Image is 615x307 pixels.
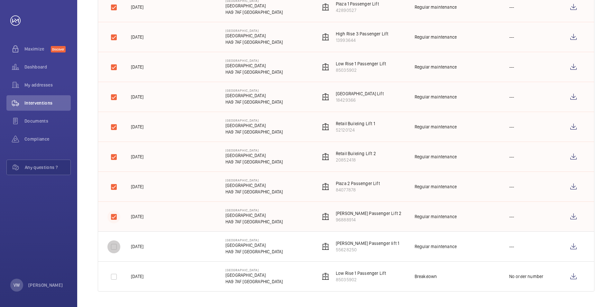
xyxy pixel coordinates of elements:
p: HA9 7AF [GEOGRAPHIC_DATA] [225,69,283,75]
div: Regular maintenance [415,64,457,70]
p: [GEOGRAPHIC_DATA] [225,182,283,189]
p: [PERSON_NAME] Passenger Lift 2 [336,210,401,217]
p: Low Rise 1 Passenger Lift [336,60,386,67]
img: elevator.svg [322,243,329,250]
p: [PERSON_NAME] [28,282,63,288]
p: [GEOGRAPHIC_DATA] [225,238,283,242]
p: 85035902 [336,276,386,283]
p: [GEOGRAPHIC_DATA] [225,148,283,152]
p: 18429366 [336,97,384,103]
p: HA9 7AF [GEOGRAPHIC_DATA] [225,99,283,105]
p: Plaza 1 Passenger Lift [336,1,379,7]
p: VW [14,282,20,288]
p: HA9 7AF [GEOGRAPHIC_DATA] [225,129,283,135]
p: 20852418 [336,157,376,163]
p: [GEOGRAPHIC_DATA] [225,152,283,159]
p: [GEOGRAPHIC_DATA] [225,118,283,122]
p: 84077878 [336,187,380,193]
p: --- [509,4,514,10]
img: elevator.svg [322,153,329,161]
span: My addresses [24,82,71,88]
p: Retail Building Lift 2 [336,150,376,157]
img: elevator.svg [322,273,329,280]
img: elevator.svg [322,3,329,11]
img: elevator.svg [322,93,329,101]
div: Regular maintenance [415,213,457,220]
p: [GEOGRAPHIC_DATA] [225,88,283,92]
div: Regular maintenance [415,243,457,250]
p: [GEOGRAPHIC_DATA] [225,62,283,69]
p: --- [509,94,514,100]
div: Regular maintenance [415,153,457,160]
p: HA9 7AF [GEOGRAPHIC_DATA] [225,9,283,15]
p: 96888914 [336,217,401,223]
p: HA9 7AF [GEOGRAPHIC_DATA] [225,189,283,195]
p: --- [509,213,514,220]
p: HA9 7AF [GEOGRAPHIC_DATA] [225,39,283,45]
p: HA9 7AF [GEOGRAPHIC_DATA] [225,248,283,255]
img: elevator.svg [322,213,329,220]
p: [DATE] [131,243,143,250]
p: 42890527 [336,7,379,14]
span: Documents [24,118,71,124]
p: [DATE] [131,94,143,100]
p: --- [509,124,514,130]
p: [DATE] [131,273,143,280]
p: [GEOGRAPHIC_DATA] [225,272,283,278]
p: --- [509,183,514,190]
p: [GEOGRAPHIC_DATA] [225,3,283,9]
img: elevator.svg [322,63,329,71]
p: [PERSON_NAME] Passenger lift 1 [336,240,399,247]
img: elevator.svg [322,123,329,131]
p: No order number [509,273,544,280]
div: Regular maintenance [415,34,457,40]
p: HA9 7AF [GEOGRAPHIC_DATA] [225,278,283,285]
img: elevator.svg [322,33,329,41]
p: 52120124 [336,127,375,133]
p: Plaza 2 Passenger Lift [336,180,380,187]
p: [DATE] [131,34,143,40]
p: [DATE] [131,124,143,130]
p: [GEOGRAPHIC_DATA] [225,122,283,129]
span: Maximize [24,46,51,52]
div: Breakdown [415,273,437,280]
p: [GEOGRAPHIC_DATA] [225,212,283,219]
p: High Rise 3 Passenger Lift [336,31,389,37]
p: [DATE] [131,213,143,220]
p: --- [509,243,514,250]
p: [GEOGRAPHIC_DATA] [225,208,283,212]
p: --- [509,153,514,160]
p: [DATE] [131,4,143,10]
p: [GEOGRAPHIC_DATA] [225,178,283,182]
p: [GEOGRAPHIC_DATA] [225,33,283,39]
p: [GEOGRAPHIC_DATA] [225,242,283,248]
span: Any questions ? [25,164,70,171]
p: [GEOGRAPHIC_DATA] [225,92,283,99]
img: elevator.svg [322,183,329,191]
p: [GEOGRAPHIC_DATA] [225,29,283,33]
p: Low Rise 1 Passenger Lift [336,270,386,276]
p: 13993644 [336,37,389,43]
p: 85035902 [336,67,386,73]
span: Compliance [24,136,71,142]
div: Regular maintenance [415,4,457,10]
p: [DATE] [131,153,143,160]
p: [GEOGRAPHIC_DATA] [225,268,283,272]
span: Dashboard [24,64,71,70]
p: --- [509,34,514,40]
p: [DATE] [131,64,143,70]
div: Regular maintenance [415,124,457,130]
div: Regular maintenance [415,94,457,100]
p: --- [509,64,514,70]
div: Regular maintenance [415,183,457,190]
p: 55628250 [336,247,399,253]
p: [GEOGRAPHIC_DATA] [225,59,283,62]
p: [GEOGRAPHIC_DATA] Lift [336,90,384,97]
p: HA9 7AF [GEOGRAPHIC_DATA] [225,159,283,165]
p: Retail Building Lift 1 [336,120,375,127]
span: Discover [51,46,66,52]
p: HA9 7AF [GEOGRAPHIC_DATA] [225,219,283,225]
p: [DATE] [131,183,143,190]
span: Interventions [24,100,71,106]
